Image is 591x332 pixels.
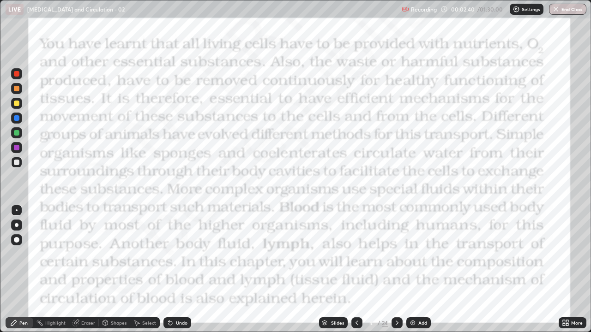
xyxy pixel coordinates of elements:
p: [MEDICAL_DATA] and Circulation - 02 [27,6,125,13]
p: LIVE [8,6,21,13]
div: / [377,320,380,326]
div: Undo [176,320,187,325]
p: Recording [411,6,437,13]
div: 4 [366,320,375,326]
img: class-settings-icons [513,6,520,13]
div: Eraser [81,320,95,325]
p: Settings [522,7,540,12]
div: Highlight [45,320,66,325]
div: Add [418,320,427,325]
img: recording.375f2c34.svg [402,6,409,13]
div: Shapes [111,320,127,325]
div: Select [142,320,156,325]
div: 24 [382,319,388,327]
img: add-slide-button [409,319,416,326]
button: End Class [549,4,586,15]
div: Slides [331,320,344,325]
div: Pen [19,320,28,325]
img: end-class-cross [552,6,560,13]
div: More [571,320,583,325]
